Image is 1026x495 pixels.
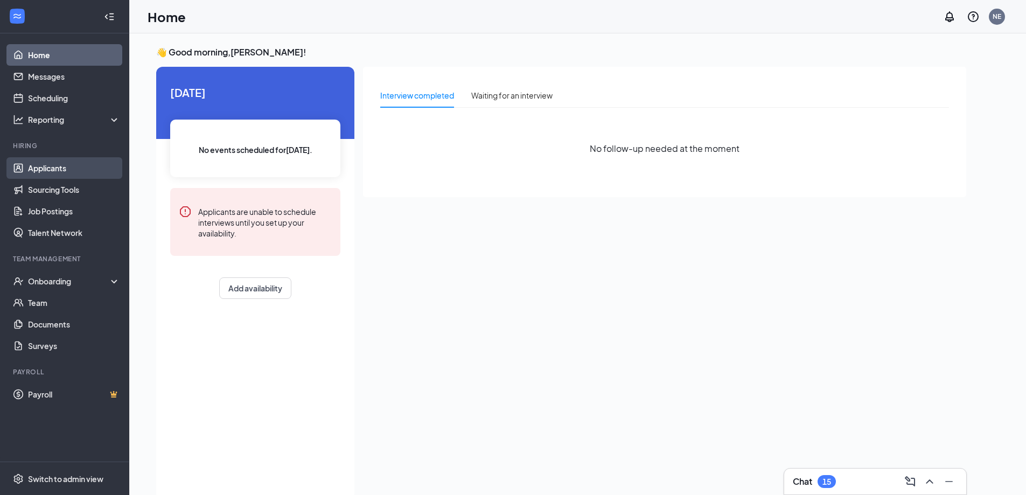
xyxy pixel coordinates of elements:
a: Applicants [28,157,120,179]
a: Documents [28,313,120,335]
h3: 👋 Good morning, [PERSON_NAME] ! [156,46,966,58]
div: Team Management [13,254,118,263]
svg: UserCheck [13,276,24,287]
svg: Minimize [943,475,955,488]
svg: Settings [13,473,24,484]
div: 15 [822,477,831,486]
span: No follow-up needed at the moment [590,142,739,155]
button: ChevronUp [921,473,938,490]
a: Job Postings [28,200,120,222]
a: Team [28,292,120,313]
svg: Notifications [943,10,956,23]
a: Home [28,44,120,66]
svg: Analysis [13,114,24,125]
span: [DATE] [170,84,340,101]
svg: WorkstreamLogo [12,11,23,22]
a: PayrollCrown [28,384,120,405]
svg: ComposeMessage [904,475,917,488]
span: No events scheduled for [DATE] . [199,144,312,156]
svg: Error [179,205,192,218]
div: Payroll [13,367,118,377]
div: Onboarding [28,276,111,287]
svg: QuestionInfo [967,10,980,23]
svg: ChevronUp [923,475,936,488]
div: Applicants are unable to schedule interviews until you set up your availability. [198,205,332,239]
div: NE [993,12,1001,21]
div: Reporting [28,114,121,125]
a: Surveys [28,335,120,357]
div: Hiring [13,141,118,150]
div: Switch to admin view [28,473,103,484]
button: Add availability [219,277,291,299]
a: Scheduling [28,87,120,109]
button: Minimize [940,473,958,490]
a: Talent Network [28,222,120,243]
a: Messages [28,66,120,87]
a: Sourcing Tools [28,179,120,200]
svg: Collapse [104,11,115,22]
div: Interview completed [380,89,454,101]
div: Waiting for an interview [471,89,553,101]
h3: Chat [793,476,812,487]
h1: Home [148,8,186,26]
button: ComposeMessage [902,473,919,490]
